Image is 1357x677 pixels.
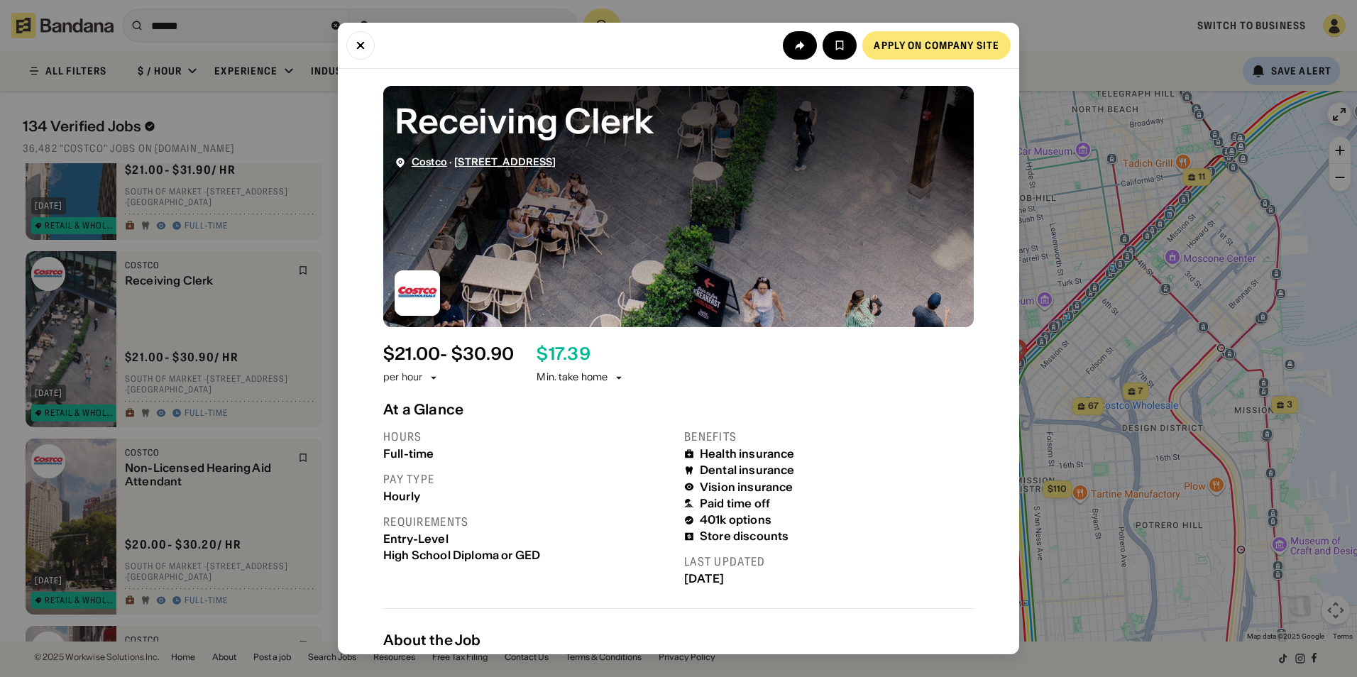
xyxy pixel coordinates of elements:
[383,401,974,418] div: At a Glance
[383,447,673,461] div: Full-time
[383,632,974,649] div: About the Job
[383,490,673,503] div: Hourly
[383,514,673,529] div: Requirements
[383,429,673,444] div: Hours
[700,447,795,461] div: Health insurance
[454,155,556,168] span: [STREET_ADDRESS]
[383,549,673,562] div: High School Diploma or GED
[700,529,789,543] div: Store discounts
[700,463,795,477] div: Dental insurance
[537,370,625,385] div: Min. take home
[395,270,440,316] img: Costco logo
[383,472,673,487] div: Pay type
[412,155,447,168] span: Costco
[346,31,375,60] button: Close
[395,97,962,145] div: Receiving Clerk
[684,429,974,444] div: Benefits
[874,40,999,50] div: Apply on company site
[383,344,514,365] div: $ 21.00 - $30.90
[383,370,422,385] div: per hour
[700,480,793,494] div: Vision insurance
[412,156,556,168] div: ·
[383,532,673,546] div: Entry-Level
[684,554,974,569] div: Last updated
[684,572,974,585] div: [DATE]
[700,497,770,510] div: Paid time off
[537,344,590,365] div: $ 17.39
[700,513,771,527] div: 401k options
